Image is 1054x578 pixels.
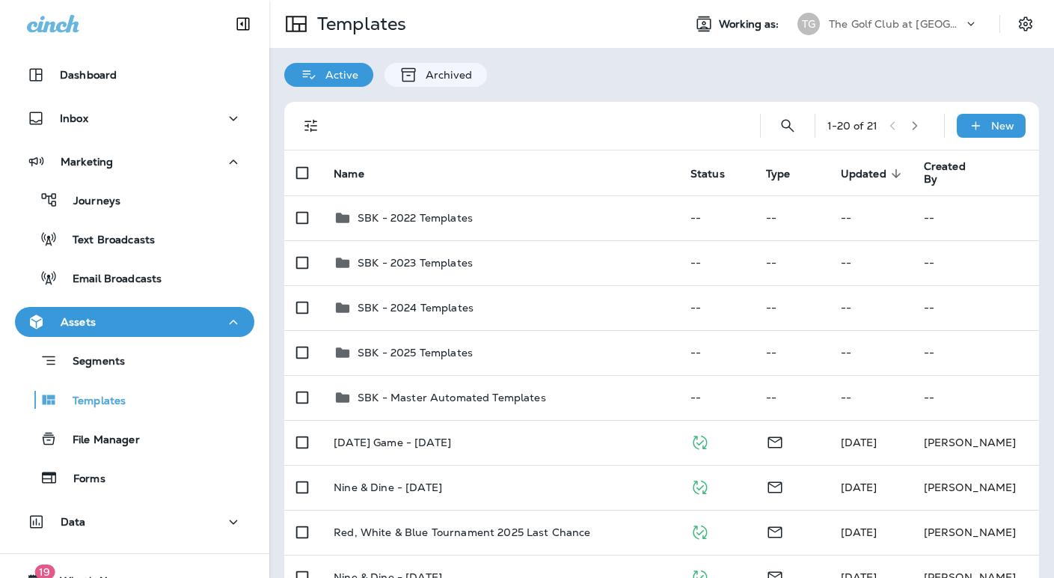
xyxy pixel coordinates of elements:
[719,18,782,31] span: Working as:
[358,347,473,359] p: SBK - 2025 Templates
[766,168,791,180] span: Type
[334,481,442,493] p: Nine & Dine - [DATE]
[58,273,162,287] p: Email Broadcasts
[311,13,406,35] p: Templates
[334,436,451,448] p: [DATE] Game - [DATE]
[334,167,384,180] span: Name
[15,103,254,133] button: Inbox
[15,262,254,293] button: Email Broadcasts
[58,195,120,209] p: Journeys
[418,69,472,81] p: Archived
[754,375,829,420] td: --
[58,355,125,370] p: Segments
[841,167,906,180] span: Updated
[912,330,1039,375] td: --
[61,156,113,168] p: Marketing
[754,195,829,240] td: --
[358,257,473,269] p: SBK - 2023 Templates
[58,395,126,409] p: Templates
[690,434,709,448] span: Published
[15,384,254,416] button: Templates
[766,479,784,493] span: Email
[690,168,725,180] span: Status
[358,212,473,224] p: SBK - 2022 Templates
[924,160,996,186] span: Created By
[678,330,754,375] td: --
[334,526,590,538] p: Red, White & Blue Tournament 2025 Last Chance
[912,510,1039,555] td: [PERSON_NAME]
[924,160,976,186] span: Created By
[766,434,784,448] span: Email
[991,120,1014,132] p: New
[841,526,877,539] span: Rachael Owen
[15,462,254,493] button: Forms
[15,60,254,90] button: Dashboard
[827,120,877,132] div: 1 - 20 of 21
[841,481,877,494] span: Rachael Owen
[61,516,86,528] p: Data
[58,472,105,487] p: Forms
[912,195,1039,240] td: --
[60,112,88,124] p: Inbox
[15,223,254,255] button: Text Broadcasts
[15,423,254,454] button: File Manager
[766,524,784,538] span: Email
[829,285,912,330] td: --
[829,330,912,375] td: --
[766,167,810,180] span: Type
[829,18,963,30] p: The Golf Club at [GEOGRAPHIC_DATA]
[1012,10,1039,37] button: Settings
[829,240,912,285] td: --
[15,184,254,216] button: Journeys
[678,285,754,330] td: --
[912,285,1039,330] td: --
[358,302,474,314] p: SBK - 2024 Templates
[58,433,140,448] p: File Manager
[15,344,254,377] button: Segments
[690,524,709,538] span: Published
[912,420,1039,465] td: [PERSON_NAME]
[358,392,545,404] p: SBK - Master Automated Templates
[773,111,803,141] button: Search Templates
[754,240,829,285] td: --
[318,69,358,81] p: Active
[912,240,1039,285] td: --
[15,147,254,177] button: Marketing
[678,375,754,420] td: --
[754,330,829,375] td: --
[58,234,155,248] p: Text Broadcasts
[296,111,326,141] button: Filters
[829,195,912,240] td: --
[15,507,254,537] button: Data
[222,9,264,39] button: Collapse Sidebar
[678,195,754,240] td: --
[690,167,744,180] span: Status
[754,285,829,330] td: --
[61,316,96,328] p: Assets
[797,13,820,35] div: TG
[678,240,754,285] td: --
[841,168,886,180] span: Updated
[690,479,709,493] span: Published
[841,436,877,449] span: Rachael Owen
[60,69,117,81] p: Dashboard
[334,168,364,180] span: Name
[829,375,912,420] td: --
[15,307,254,337] button: Assets
[912,465,1039,510] td: [PERSON_NAME]
[912,375,1039,420] td: --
